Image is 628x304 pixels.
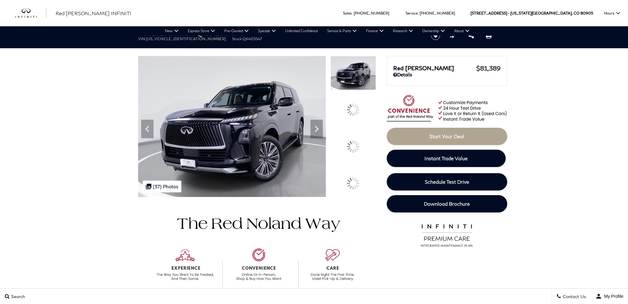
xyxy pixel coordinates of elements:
[449,31,458,40] button: Compare vehicle
[424,155,468,161] span: Instant Trade Value
[387,195,507,212] a: Download Brochure
[183,26,220,36] a: Express Store
[387,128,507,145] a: Start Your Deal
[220,26,253,36] a: Pre-Owned
[602,294,623,299] span: My Profile
[418,26,449,36] a: Ownership
[143,181,181,192] div: (37) Photos
[561,294,586,299] span: Contact Us
[429,133,464,139] span: Start Your Deal
[352,11,353,15] span: :
[160,26,183,36] a: New
[424,201,470,207] span: Download Brochure
[253,26,280,36] a: Specials
[425,179,469,185] span: Schedule Test Drive
[160,26,474,36] nav: Main Navigation
[393,64,501,72] a: Red [PERSON_NAME] $81,389
[393,72,501,77] a: Details
[232,36,242,41] span: Stock:
[138,36,146,41] span: VIN:
[361,26,388,36] a: Finance
[10,294,25,299] span: Search
[387,173,507,191] a: Schedule Test Drive
[476,64,501,72] span: $81,389
[138,56,326,197] img: New 2025 BLACK OBSIDIAN INFINITI Luxe 4WD image 1
[354,11,389,15] a: [PHONE_NUMBER]
[449,26,474,36] a: About
[388,26,418,36] a: Research
[591,289,628,304] button: user-profile-menu
[393,65,476,71] span: Red [PERSON_NAME]
[387,150,506,167] a: Instant Trade Value
[406,11,418,15] span: Service
[242,36,262,41] span: QX405547
[418,11,419,15] span: :
[331,56,376,90] img: New 2025 BLACK OBSIDIAN INFINITI Luxe 4WD image 1
[146,36,226,41] span: [US_VEHICLE_IDENTIFICATION_NUMBER]
[322,26,361,36] a: Service & Parts
[343,11,352,15] span: Sales
[417,223,477,247] img: infinitipremiumcare.png
[15,8,46,18] a: infiniti
[56,10,131,16] span: Red [PERSON_NAME] INFINITI
[15,8,46,18] img: INFINITI
[419,11,455,15] a: [PHONE_NUMBER]
[56,10,131,17] a: Red [PERSON_NAME] INFINITI
[470,11,593,15] a: [STREET_ADDRESS] • [US_STATE][GEOGRAPHIC_DATA], CO 80905
[280,26,322,36] a: Unlimited Confidence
